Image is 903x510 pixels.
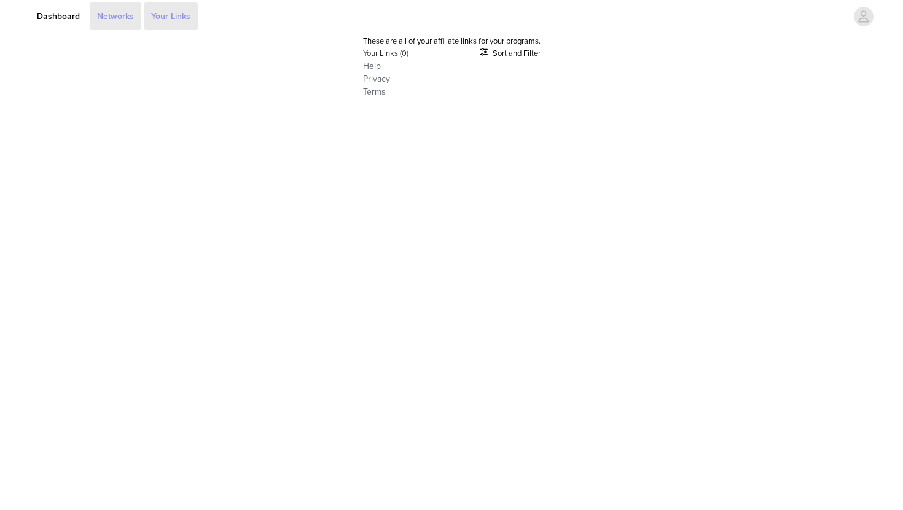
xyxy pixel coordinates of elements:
button: Sort and Filter [480,48,541,60]
a: Your Links [144,2,198,30]
a: Dashboard [29,2,87,30]
a: Terms [363,85,541,98]
a: Help [363,60,541,72]
p: Terms [363,85,386,98]
p: These are all of your affiliate links for your programs. [363,36,541,48]
a: Networks [90,2,141,30]
h3: Your Links (0) [363,48,408,60]
a: Privacy [363,72,541,85]
p: Help [363,60,381,72]
p: Privacy [363,72,390,85]
div: avatar [858,7,869,26]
